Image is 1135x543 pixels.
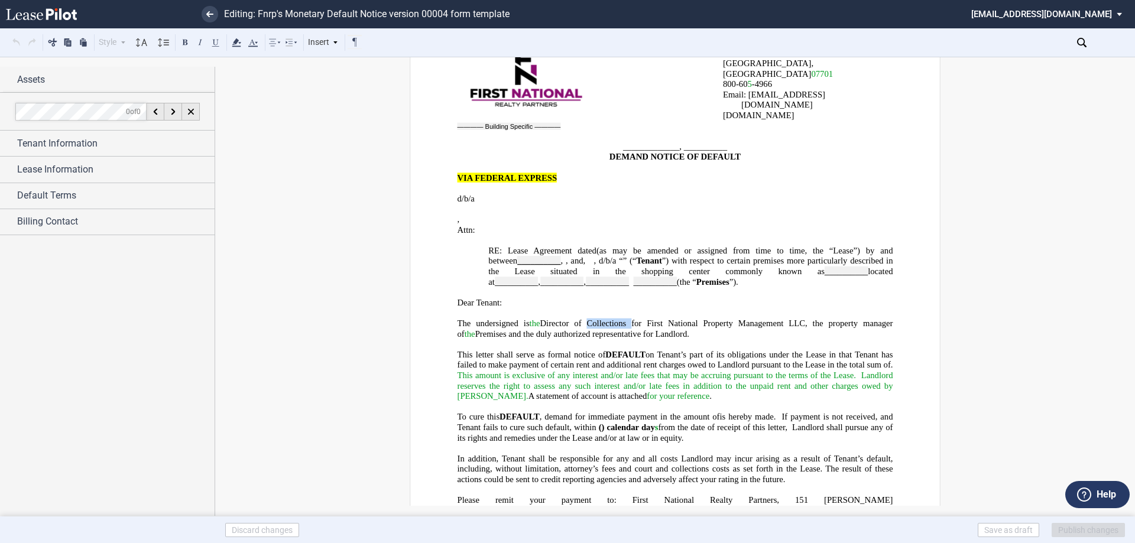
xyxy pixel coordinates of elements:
span: __________ [495,277,538,287]
span: This amount is exclusive of any interest and/or late fees that may be accruing pursuant to the te... [458,370,896,401]
button: Toggle Control Characters [348,35,362,49]
unlocked-var: Building Language can't be edited [517,256,560,266]
span: of [126,107,141,115]
button: Paste [76,35,90,49]
span: 07701 [811,69,833,79]
span: Billing Contact [17,214,78,229]
span: Premises [696,277,729,287]
span: DEFAULT [500,412,540,422]
span: located at [488,266,895,287]
span: __________ [684,142,727,152]
span: . [851,506,854,516]
button: Cut [46,35,60,49]
span: , demand for immediate payment in the amount of [540,412,720,422]
span: __________ [825,266,868,277]
span: Default Terms [17,188,76,203]
span: the [465,329,475,339]
span: Lease Information [17,162,93,177]
span: the [530,318,540,329]
button: Bold [178,35,192,49]
span: ) calendar day [602,422,659,433]
button: Copy [61,35,75,49]
unlocked-var: Building Language can't be edited [495,277,538,287]
span: , [458,214,460,225]
span: [STREET_ADDRESS] [548,506,630,516]
unlocked-var: Building Language can't be edited [633,277,676,287]
div: Assets [17,73,215,87]
span: is hereby made. [719,412,776,422]
span: [PERSON_NAME][GEOGRAPHIC_DATA] [458,495,893,515]
div: Insert [306,35,340,50]
button: Help [1065,481,1130,508]
span: , d/b/a “ [594,256,623,266]
span: DEMAND NOTICE OF DEFAULT [609,152,741,162]
span: DEFAULT [605,350,646,360]
span: The undersigned is Director of Collections for First National Property Management LLC, the proper... [458,318,896,339]
span: , and [566,256,583,266]
span: 07701. If you have questions regarding billing, please contact [631,506,845,516]
span: ”). [729,277,738,287]
span: on Tenant’s part of its obligations under the Lease in that Tenant has failed to make payment of ... [458,350,896,370]
label: Help [1097,487,1116,502]
button: Italic [193,35,207,49]
unlocked-var: Building Language can't be edited [586,277,629,287]
div: Open Lease options menu [1095,33,1114,52]
span: Attn: [458,225,475,235]
span: To cure this [458,412,500,422]
span: from the date of receipt of this letter, Landlord shall pursue any of its rights and remedies und... [458,422,896,443]
span: __________ [517,256,560,266]
span: for your reference [647,391,709,401]
span: Tenant [636,256,661,266]
span: 0 [126,107,130,115]
unlocked-var: Building Language can't be edited [825,266,868,277]
span: . [891,360,893,370]
span: _____________, [623,142,682,152]
span: (as may be amended or assigned from time to time, the “Lease”) by and between [488,246,895,266]
span: , [538,277,540,287]
span: , [583,256,586,266]
button: Underline [209,35,223,49]
span: s [655,422,659,433]
span: RE: Lease Agreement dated [488,246,596,256]
span: Dear Tenant: [458,298,502,308]
span: Email: [EMAIL_ADDRESS][DOMAIN_NAME] [723,90,825,110]
unlocked-var: Building Language can't be edited [684,142,727,152]
span: __________ [633,277,676,287]
span: Please remit your payment to: First National Realty Partners, 151 [458,495,809,505]
button: Discard changes [225,523,299,537]
span: This letter shall serve as formal notice of [458,350,606,360]
span: 201 [813,48,826,58]
unlocked-var: Building Language can't be edited [540,277,583,287]
img: 47197919_622135834868543_7426940384061685760_n.png [470,50,582,108]
span: If payment is not received, and Tenant fails to cure such default, within [458,412,895,432]
span: 0 [137,107,141,115]
span: ”) with respect to certain premises more particularly described in the Lease situated in the shop... [488,256,895,276]
button: Publish changes [1052,523,1125,537]
span: In addition, Tenant shall be responsible for any and all costs Landlord may incur arising as a re... [458,454,896,485]
span: A statement of account is attached . [528,391,712,401]
span: d/b/a [458,194,475,204]
span: VIA FEDERAL EXPRESS [458,173,557,183]
span: [GEOGRAPHIC_DATA], [GEOGRAPHIC_DATA] [723,58,833,79]
span: , [560,256,563,266]
span: ( [599,422,602,433]
span: __________ [540,277,583,287]
span: , [583,277,586,287]
span: ” (“ [623,256,637,266]
span: Tenant Information [17,136,98,151]
span: at [845,506,852,516]
span: 800-60 -4966 [723,79,772,89]
span: (the “ [677,277,696,287]
span: [DOMAIN_NAME] [723,110,794,121]
span: __________ [586,277,629,287]
span: 5 [747,79,751,89]
button: Save as draft [978,523,1039,537]
span: [PERSON_NAME][GEOGRAPHIC_DATA] [723,38,856,58]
